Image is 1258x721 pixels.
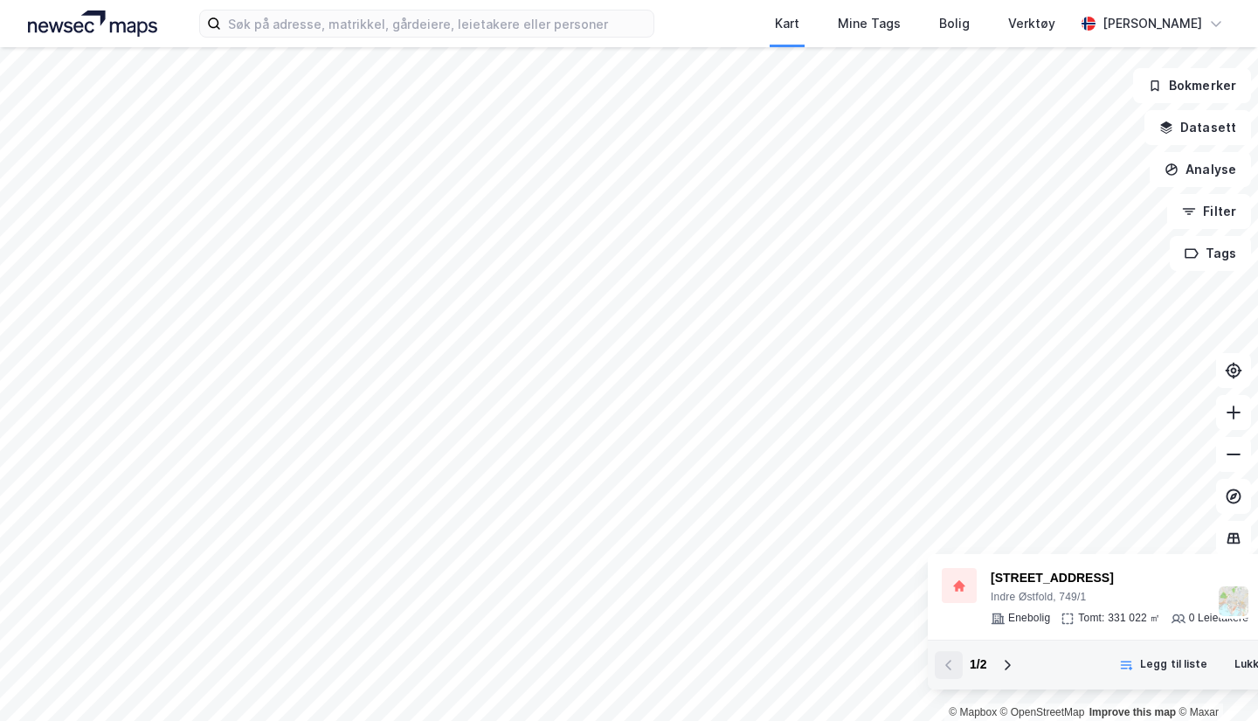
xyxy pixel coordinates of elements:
img: Z [1217,585,1250,618]
div: Mine Tags [838,13,901,34]
a: OpenStreetMap [1000,706,1085,718]
div: [STREET_ADDRESS] [991,568,1248,589]
div: 0 Leietakere [1189,612,1248,626]
button: Filter [1167,194,1251,229]
img: logo.a4113a55bc3d86da70a041830d287a7e.svg [28,10,157,37]
div: 1 / 2 [970,655,986,676]
a: Improve this map [1089,706,1176,718]
div: Kontrollprogram for chat [1171,637,1258,721]
button: Analyse [1150,152,1251,187]
div: Tomt: 331 022 ㎡ [1078,612,1160,626]
div: [PERSON_NAME] [1102,13,1202,34]
div: Indre Østfold, 749/1 [991,591,1248,605]
div: Bolig [939,13,970,34]
button: Tags [1170,236,1251,271]
iframe: Chat Widget [1171,637,1258,721]
a: Mapbox [949,706,997,718]
div: Kart [775,13,799,34]
input: Søk på adresse, matrikkel, gårdeiere, leietakere eller personer [221,10,653,37]
div: Verktøy [1008,13,1055,34]
button: Legg til liste [1108,651,1219,679]
button: Datasett [1144,110,1251,145]
div: Enebolig [1008,612,1050,626]
button: Bokmerker [1133,68,1251,103]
